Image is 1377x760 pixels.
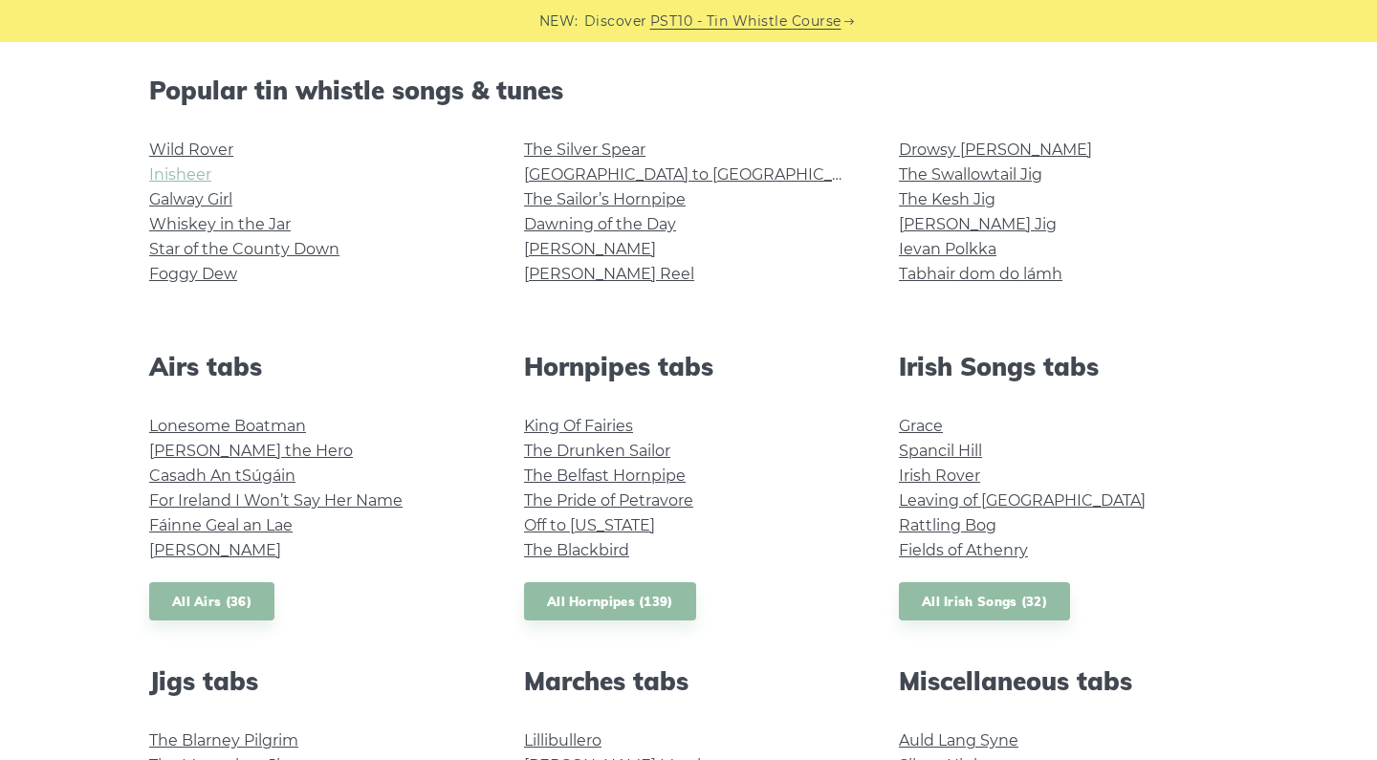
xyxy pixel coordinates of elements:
[149,352,478,381] h2: Airs tabs
[149,666,478,696] h2: Jigs tabs
[584,11,647,33] span: Discover
[899,442,982,460] a: Spancil Hill
[149,516,293,534] a: Fáinne Geal an Lae
[149,541,281,559] a: [PERSON_NAME]
[899,731,1018,749] a: Auld Lang Syne
[899,417,943,435] a: Grace
[149,731,298,749] a: The Blarney Pilgrim
[899,491,1146,510] a: Leaving of [GEOGRAPHIC_DATA]
[524,731,601,749] a: Lillibullero
[899,582,1070,621] a: All Irish Songs (32)
[149,265,237,283] a: Foggy Dew
[149,491,403,510] a: For Ireland I Won’t Say Her Name
[524,165,877,184] a: [GEOGRAPHIC_DATA] to [GEOGRAPHIC_DATA]
[149,76,1228,105] h2: Popular tin whistle songs & tunes
[524,442,670,460] a: The Drunken Sailor
[524,666,853,696] h2: Marches tabs
[149,467,295,485] a: Casadh An tSúgáin
[524,141,645,159] a: The Silver Spear
[899,467,980,485] a: Irish Rover
[149,417,306,435] a: Lonesome Boatman
[899,215,1057,233] a: [PERSON_NAME] Jig
[899,541,1028,559] a: Fields of Athenry
[899,190,995,208] a: The Kesh Jig
[524,190,686,208] a: The Sailor’s Hornpipe
[899,240,996,258] a: Ievan Polkka
[524,265,694,283] a: [PERSON_NAME] Reel
[524,215,676,233] a: Dawning of the Day
[149,215,291,233] a: Whiskey in the Jar
[149,240,339,258] a: Star of the County Down
[899,165,1042,184] a: The Swallowtail Jig
[899,141,1092,159] a: Drowsy [PERSON_NAME]
[899,516,996,534] a: Rattling Bog
[524,541,629,559] a: The Blackbird
[899,352,1228,381] h2: Irish Songs tabs
[899,666,1228,696] h2: Miscellaneous tabs
[899,265,1062,283] a: Tabhair dom do lámh
[524,240,656,258] a: [PERSON_NAME]
[524,352,853,381] h2: Hornpipes tabs
[650,11,841,33] a: PST10 - Tin Whistle Course
[539,11,579,33] span: NEW:
[149,190,232,208] a: Galway Girl
[524,417,633,435] a: King Of Fairies
[149,141,233,159] a: Wild Rover
[149,582,274,621] a: All Airs (36)
[524,516,655,534] a: Off to [US_STATE]
[524,467,686,485] a: The Belfast Hornpipe
[524,582,696,621] a: All Hornpipes (139)
[149,165,211,184] a: Inisheer
[524,491,693,510] a: The Pride of Petravore
[149,442,353,460] a: [PERSON_NAME] the Hero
